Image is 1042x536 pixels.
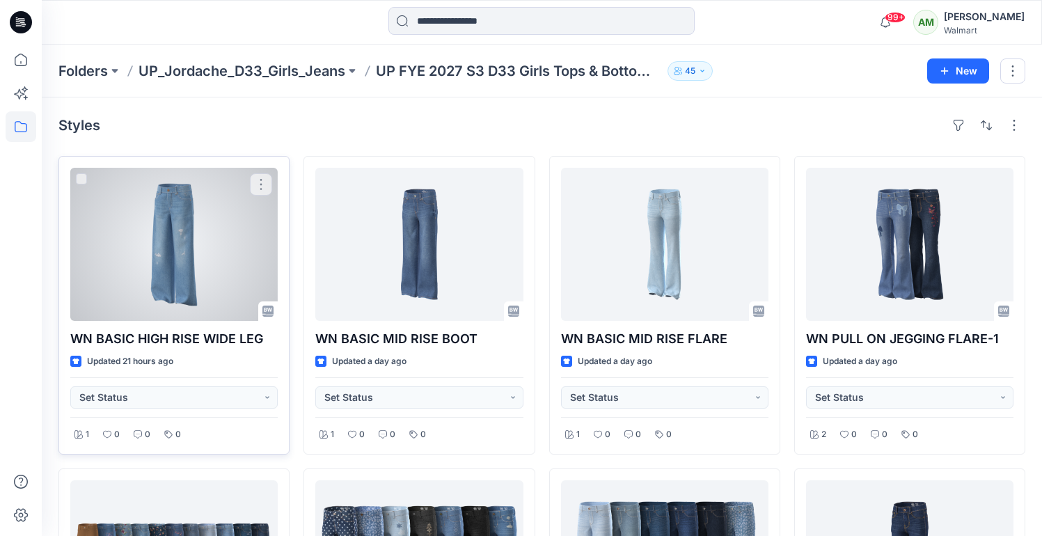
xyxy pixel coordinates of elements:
p: 0 [420,427,426,442]
p: Updated 21 hours ago [87,354,173,369]
p: 0 [145,427,150,442]
span: 99+ [885,12,906,23]
p: UP FYE 2027 S3 D33 Girls Tops & Bottoms Jordache [376,61,662,81]
a: WN BASIC MID RISE BOOT [315,168,523,321]
p: 45 [685,63,695,79]
a: WN BASIC HIGH RISE WIDE LEG [70,168,278,321]
p: 1 [86,427,89,442]
a: UP_Jordache_D33_Girls_Jeans [139,61,345,81]
p: 0 [882,427,887,442]
p: 0 [913,427,918,442]
div: [PERSON_NAME] [944,8,1025,25]
a: WN BASIC MID RISE FLARE [561,168,768,321]
p: 2 [821,427,826,442]
p: WN BASIC MID RISE BOOT [315,329,523,349]
p: 0 [636,427,641,442]
p: WN BASIC HIGH RISE WIDE LEG [70,329,278,349]
p: Updated a day ago [823,354,897,369]
p: 0 [359,427,365,442]
p: 0 [114,427,120,442]
h4: Styles [58,117,100,134]
button: 45 [668,61,713,81]
a: Folders [58,61,108,81]
button: New [927,58,989,84]
div: Walmart [944,25,1025,36]
p: WN PULL ON JEGGING FLARE-1 [806,329,1013,349]
p: 0 [666,427,672,442]
p: 0 [175,427,181,442]
p: WN BASIC MID RISE FLARE [561,329,768,349]
div: AM [913,10,938,35]
p: 1 [576,427,580,442]
a: WN PULL ON JEGGING FLARE-1 [806,168,1013,321]
p: 0 [851,427,857,442]
p: 0 [390,427,395,442]
p: 0 [605,427,610,442]
p: Updated a day ago [578,354,652,369]
p: 1 [331,427,334,442]
p: Updated a day ago [332,354,406,369]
